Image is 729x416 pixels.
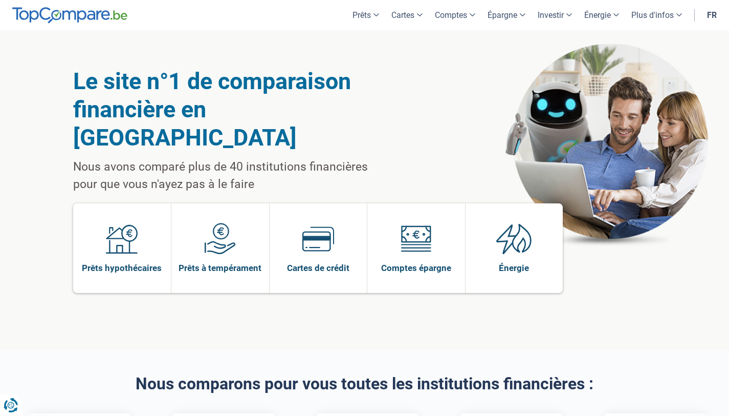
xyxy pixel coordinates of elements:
span: Cartes de crédit [287,262,349,274]
span: Énergie [499,262,529,274]
a: Prêts hypothécaires Prêts hypothécaires [73,203,171,293]
span: Prêts à tempérament [179,262,261,274]
a: Cartes de crédit Cartes de crédit [270,203,367,293]
img: Prêts hypothécaires [106,223,138,255]
h1: Le site n°1 de comparaison financière en [GEOGRAPHIC_DATA] [73,67,394,152]
p: Nous avons comparé plus de 40 institutions financières pour que vous n'ayez pas à le faire [73,158,394,193]
img: Énergie [496,223,532,255]
span: Prêts hypothécaires [82,262,162,274]
img: Comptes épargne [400,223,432,255]
h2: Nous comparons pour vous toutes les institutions financières : [73,375,656,393]
a: Prêts à tempérament Prêts à tempérament [171,203,269,293]
img: Cartes de crédit [302,223,334,255]
a: Comptes épargne Comptes épargne [367,203,465,293]
span: Comptes épargne [381,262,451,274]
img: TopCompare [12,7,127,24]
img: Prêts à tempérament [204,223,236,255]
a: Énergie Énergie [466,203,563,293]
